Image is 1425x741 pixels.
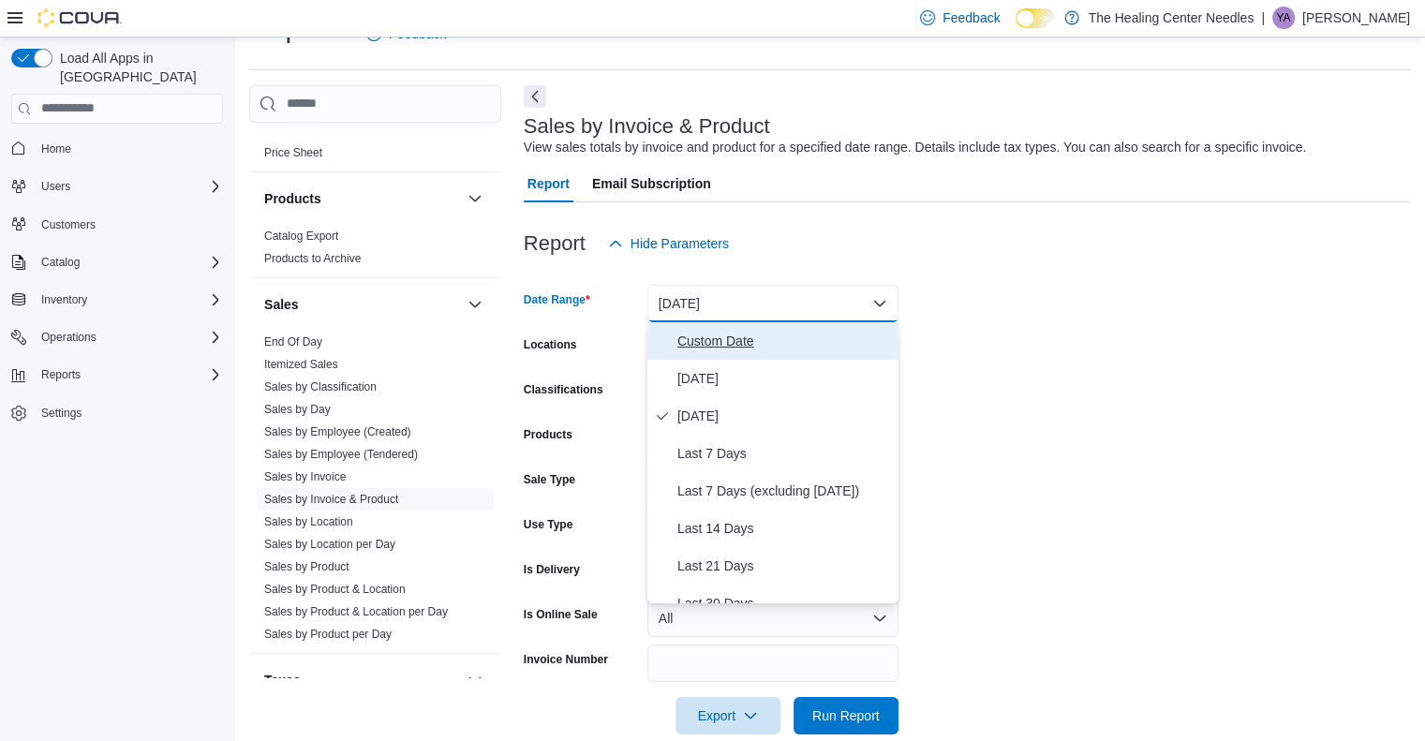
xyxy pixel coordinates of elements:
[464,187,486,210] button: Products
[647,600,898,637] button: All
[4,324,230,350] button: Operations
[264,358,338,371] a: Itemized Sales
[34,251,223,274] span: Catalog
[34,363,223,386] span: Reports
[264,628,392,641] a: Sales by Product per Day
[675,697,780,734] button: Export
[264,469,346,484] span: Sales by Invoice
[264,189,460,208] button: Products
[264,538,395,551] a: Sales by Location per Day
[264,448,418,461] a: Sales by Employee (Tendered)
[264,671,301,689] h3: Taxes
[264,145,322,160] span: Price Sheet
[677,480,891,502] span: Last 7 Days (excluding [DATE])
[264,424,411,439] span: Sales by Employee (Created)
[1276,7,1290,29] span: YA
[4,399,230,426] button: Settings
[264,582,406,597] span: Sales by Product & Location
[524,427,572,442] label: Products
[4,249,230,275] button: Catalog
[264,604,448,619] span: Sales by Product & Location per Day
[464,293,486,316] button: Sales
[249,225,501,277] div: Products
[34,175,78,198] button: Users
[647,322,898,603] div: Select listbox
[601,225,736,262] button: Hide Parameters
[264,583,406,596] a: Sales by Product & Location
[524,562,580,577] label: Is Delivery
[264,671,460,689] button: Taxes
[37,8,122,27] img: Cova
[264,537,395,552] span: Sales by Location per Day
[524,652,608,667] label: Invoice Number
[264,470,346,483] a: Sales by Invoice
[41,367,81,382] span: Reports
[264,492,398,507] span: Sales by Invoice & Product
[11,127,223,476] nav: Complex example
[524,292,590,307] label: Date Range
[524,138,1307,157] div: View sales totals by invoice and product for a specified date range. Details include tax types. Y...
[34,214,103,236] a: Customers
[264,334,322,349] span: End Of Day
[4,211,230,238] button: Customers
[41,255,80,270] span: Catalog
[41,217,96,232] span: Customers
[264,560,349,573] a: Sales by Product
[943,8,1000,27] span: Feedback
[264,229,338,244] span: Catalog Export
[34,137,223,160] span: Home
[4,287,230,313] button: Inventory
[264,357,338,372] span: Itemized Sales
[1272,7,1295,29] div: Yvette Adams
[677,442,891,465] span: Last 7 Days
[524,232,586,255] h3: Report
[264,295,299,314] h3: Sales
[647,285,898,322] button: [DATE]
[41,179,70,194] span: Users
[794,697,898,734] button: Run Report
[34,213,223,236] span: Customers
[677,592,891,615] span: Last 30 Days
[524,337,577,352] label: Locations
[1302,7,1410,29] p: [PERSON_NAME]
[524,472,575,487] label: Sale Type
[34,175,223,198] span: Users
[52,49,223,86] span: Load All Apps in [GEOGRAPHIC_DATA]
[41,406,82,421] span: Settings
[41,141,71,156] span: Home
[264,559,349,574] span: Sales by Product
[34,401,223,424] span: Settings
[524,85,546,108] button: Next
[34,402,89,424] a: Settings
[524,382,603,397] label: Classifications
[264,605,448,618] a: Sales by Product & Location per Day
[264,230,338,243] a: Catalog Export
[264,425,411,438] a: Sales by Employee (Created)
[677,330,891,352] span: Custom Date
[34,251,87,274] button: Catalog
[1016,8,1055,28] input: Dark Mode
[264,627,392,642] span: Sales by Product per Day
[464,104,486,126] button: Pricing
[264,252,361,265] a: Products to Archive
[677,555,891,577] span: Last 21 Days
[812,706,880,725] span: Run Report
[527,165,570,202] span: Report
[264,189,321,208] h3: Products
[264,402,331,417] span: Sales by Day
[524,607,598,622] label: Is Online Sale
[34,138,79,160] a: Home
[677,405,891,427] span: [DATE]
[249,141,501,171] div: Pricing
[524,517,572,532] label: Use Type
[41,292,87,307] span: Inventory
[34,289,95,311] button: Inventory
[1261,7,1265,29] p: |
[34,289,223,311] span: Inventory
[464,669,486,691] button: Taxes
[264,447,418,462] span: Sales by Employee (Tendered)
[4,135,230,162] button: Home
[4,362,230,388] button: Reports
[592,165,711,202] span: Email Subscription
[677,367,891,390] span: [DATE]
